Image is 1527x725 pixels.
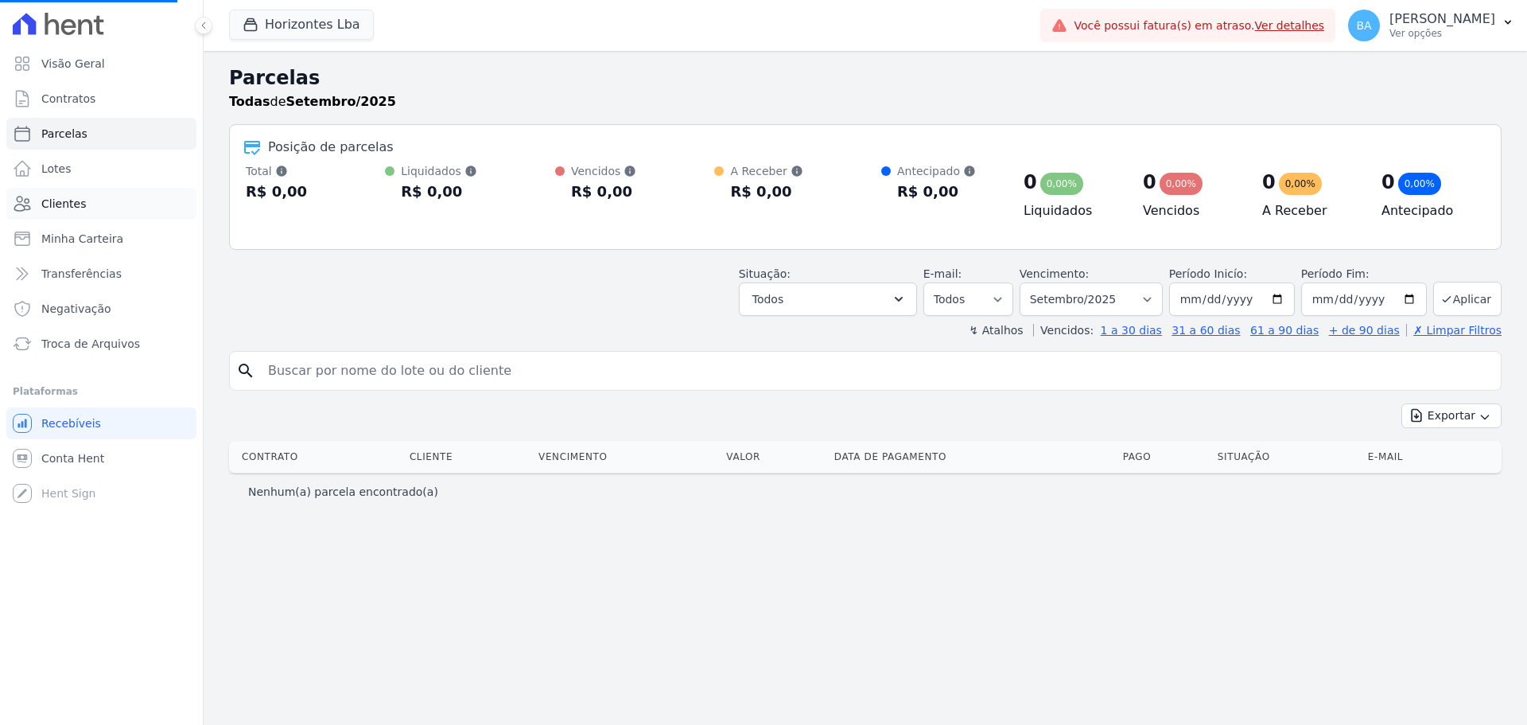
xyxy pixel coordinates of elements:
[752,290,783,309] span: Todos
[6,328,196,360] a: Troca de Arquivos
[897,163,976,179] div: Antecipado
[401,163,477,179] div: Liquidados
[571,179,636,205] div: R$ 0,00
[1381,170,1395,195] div: 0
[1211,441,1362,473] th: Situação
[229,94,270,109] strong: Todas
[41,126,87,142] span: Parcelas
[6,48,196,80] a: Visão Geral
[41,56,105,72] span: Visão Geral
[6,118,196,150] a: Parcelas
[1279,173,1322,195] div: 0,00%
[1433,282,1502,316] button: Aplicar
[1169,267,1247,280] label: Período Inicío:
[1357,20,1372,31] span: BA
[6,407,196,439] a: Recebíveis
[229,64,1502,92] h2: Parcelas
[403,441,532,473] th: Cliente
[828,441,1117,473] th: Data de Pagamento
[41,415,101,431] span: Recebíveis
[969,324,1023,337] label: ↯ Atalhos
[1250,324,1319,337] a: 61 a 90 dias
[1117,441,1211,473] th: Pago
[6,442,196,474] a: Conta Hent
[1389,27,1495,40] p: Ver opções
[720,441,827,473] th: Valor
[1020,267,1089,280] label: Vencimento:
[739,267,791,280] label: Situação:
[730,163,802,179] div: A Receber
[6,293,196,325] a: Negativação
[41,266,122,282] span: Transferências
[1024,201,1117,220] h4: Liquidados
[1362,441,1472,473] th: E-mail
[532,441,720,473] th: Vencimento
[1171,324,1240,337] a: 31 a 60 dias
[1033,324,1094,337] label: Vencidos:
[923,267,962,280] label: E-mail:
[229,441,403,473] th: Contrato
[730,179,802,205] div: R$ 0,00
[229,10,374,40] button: Horizontes Lba
[6,223,196,255] a: Minha Carteira
[41,196,86,212] span: Clientes
[1401,403,1502,428] button: Exportar
[41,450,104,466] span: Conta Hent
[1262,201,1356,220] h4: A Receber
[229,92,396,111] p: de
[1406,324,1502,337] a: ✗ Limpar Filtros
[246,179,307,205] div: R$ 0,00
[246,163,307,179] div: Total
[1143,201,1237,220] h4: Vencidos
[41,91,95,107] span: Contratos
[1101,324,1162,337] a: 1 a 30 dias
[1074,18,1324,34] span: Você possui fatura(s) em atraso.
[13,382,190,401] div: Plataformas
[6,188,196,220] a: Clientes
[41,301,111,317] span: Negativação
[739,283,917,316] button: Todos
[1024,170,1037,195] div: 0
[1335,3,1527,48] button: BA [PERSON_NAME] Ver opções
[1389,11,1495,27] p: [PERSON_NAME]
[41,161,72,177] span: Lotes
[897,179,976,205] div: R$ 0,00
[286,94,396,109] strong: Setembro/2025
[248,484,438,500] p: Nenhum(a) parcela encontrado(a)
[1160,173,1203,195] div: 0,00%
[1255,19,1325,32] a: Ver detalhes
[1301,266,1427,283] label: Período Fim:
[41,336,140,352] span: Troca de Arquivos
[258,355,1494,387] input: Buscar por nome do lote ou do cliente
[1329,324,1400,337] a: + de 90 dias
[571,163,636,179] div: Vencidos
[401,179,477,205] div: R$ 0,00
[1040,173,1083,195] div: 0,00%
[236,361,255,380] i: search
[41,231,123,247] span: Minha Carteira
[1381,201,1475,220] h4: Antecipado
[1398,173,1441,195] div: 0,00%
[268,138,394,157] div: Posição de parcelas
[1143,170,1156,195] div: 0
[6,258,196,290] a: Transferências
[6,83,196,115] a: Contratos
[6,153,196,185] a: Lotes
[1262,170,1276,195] div: 0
